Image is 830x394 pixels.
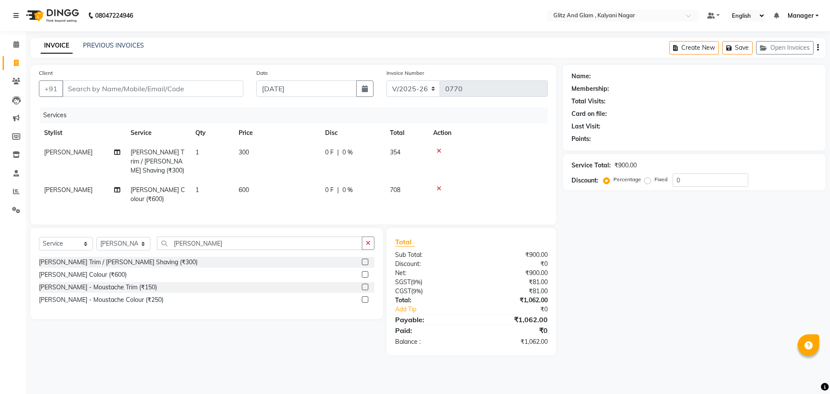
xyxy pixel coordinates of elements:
b: 08047224946 [95,3,133,28]
div: Discount: [571,176,598,185]
th: Stylist [39,123,125,143]
span: 1 [195,148,199,156]
a: PREVIOUS INVOICES [83,42,144,49]
div: Name: [571,72,591,81]
div: Payable: [389,314,471,325]
span: 9% [412,279,421,285]
label: Percentage [613,176,641,183]
span: 1 [195,186,199,194]
button: Open Invoices [756,41,814,54]
div: Total Visits: [571,97,606,106]
span: [PERSON_NAME] Colour (₹600) [131,186,185,203]
th: Service [125,123,190,143]
div: ₹1,062.00 [471,296,554,305]
a: Add Tip [389,305,485,314]
div: [PERSON_NAME] Colour (₹600) [39,270,127,279]
div: [PERSON_NAME] - Moustache Colour (₹250) [39,295,163,304]
span: Manager [788,11,814,20]
span: 0 F [325,186,334,195]
span: SGST [395,278,411,286]
span: 600 [239,186,249,194]
input: Search or Scan [157,237,362,250]
span: 300 [239,148,249,156]
div: ₹1,062.00 [471,337,554,346]
div: ₹900.00 [471,250,554,259]
div: Service Total: [571,161,611,170]
label: Fixed [654,176,667,183]
span: 9% [413,288,421,295]
div: Total: [389,296,471,305]
div: ₹1,062.00 [471,314,554,325]
button: +91 [39,80,63,97]
div: ₹0 [485,305,554,314]
span: [PERSON_NAME] Trim / [PERSON_NAME] Shaving (₹300) [131,148,184,174]
th: Disc [320,123,385,143]
th: Price [233,123,320,143]
div: ₹81.00 [471,287,554,296]
div: ₹81.00 [471,278,554,287]
div: Net: [389,269,471,278]
button: Create New [669,41,719,54]
div: Last Visit: [571,122,600,131]
span: 0 % [342,186,353,195]
label: Client [39,69,53,77]
span: [PERSON_NAME] [44,186,93,194]
div: Points: [571,135,591,144]
span: 708 [390,186,400,194]
span: [PERSON_NAME] [44,148,93,156]
div: Discount: [389,259,471,269]
span: | [337,148,339,157]
div: ₹900.00 [614,161,637,170]
a: INVOICE [41,38,73,54]
th: Qty [190,123,233,143]
th: Action [428,123,548,143]
div: ( ) [389,287,471,296]
div: Balance : [389,337,471,346]
div: [PERSON_NAME] - Moustache Trim (₹150) [39,283,157,292]
div: ( ) [389,278,471,287]
iframe: chat widget [794,359,821,385]
div: ₹900.00 [471,269,554,278]
span: 354 [390,148,400,156]
span: CGST [395,287,411,295]
span: Total [395,237,415,247]
span: 0 % [342,148,353,157]
input: Search by Name/Mobile/Email/Code [62,80,243,97]
label: Invoice Number [386,69,424,77]
span: 0 F [325,148,334,157]
div: Card on file: [571,109,607,119]
span: | [337,186,339,195]
div: ₹0 [471,259,554,269]
div: [PERSON_NAME] Trim / [PERSON_NAME] Shaving (₹300) [39,258,198,267]
div: Paid: [389,325,471,336]
th: Total [385,123,428,143]
img: logo [22,3,81,28]
label: Date [256,69,268,77]
div: Sub Total: [389,250,471,259]
div: Membership: [571,84,609,93]
div: Services [40,107,554,123]
button: Save [722,41,753,54]
div: ₹0 [471,325,554,336]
